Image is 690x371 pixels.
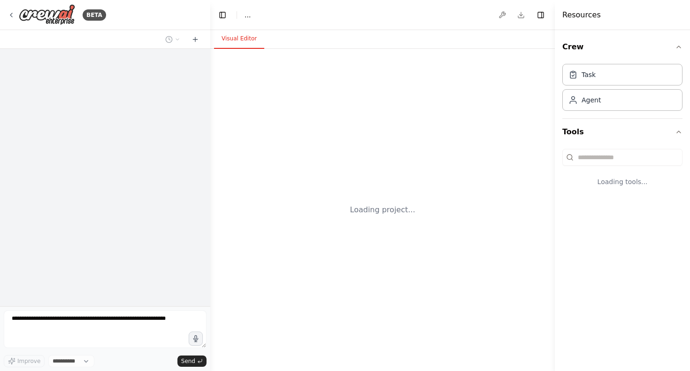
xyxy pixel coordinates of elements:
[350,204,415,216] div: Loading project...
[245,10,251,20] nav: breadcrumb
[181,357,195,365] span: Send
[214,29,264,49] button: Visual Editor
[216,8,229,22] button: Hide left sidebar
[534,8,547,22] button: Hide right sidebar
[562,60,682,118] div: Crew
[562,9,601,21] h4: Resources
[582,95,601,105] div: Agent
[161,34,184,45] button: Switch to previous chat
[4,355,45,367] button: Improve
[245,10,251,20] span: ...
[83,9,106,21] div: BETA
[19,4,75,25] img: Logo
[189,332,203,346] button: Click to speak your automation idea
[562,170,682,194] div: Loading tools...
[582,70,596,79] div: Task
[188,34,203,45] button: Start a new chat
[562,145,682,201] div: Tools
[177,356,207,367] button: Send
[17,357,40,365] span: Improve
[562,34,682,60] button: Crew
[562,119,682,145] button: Tools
